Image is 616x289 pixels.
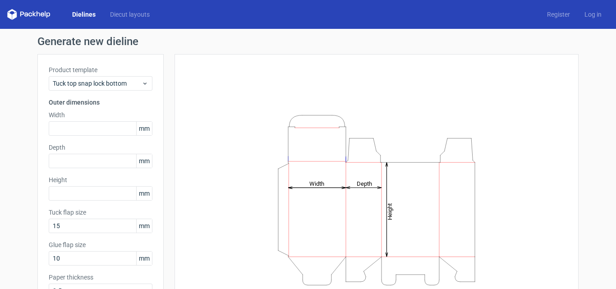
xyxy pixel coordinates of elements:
[49,143,152,152] label: Depth
[37,36,579,47] h1: Generate new dieline
[49,110,152,119] label: Width
[577,10,609,19] a: Log in
[103,10,157,19] a: Diecut layouts
[386,203,393,220] tspan: Height
[49,98,152,107] h3: Outer dimensions
[65,10,103,19] a: Dielines
[49,208,152,217] label: Tuck flap size
[49,175,152,184] label: Height
[136,252,152,265] span: mm
[136,219,152,233] span: mm
[49,240,152,249] label: Glue flap size
[136,122,152,135] span: mm
[136,154,152,168] span: mm
[357,180,372,187] tspan: Depth
[49,65,152,74] label: Product template
[53,79,142,88] span: Tuck top snap lock bottom
[540,10,577,19] a: Register
[49,273,152,282] label: Paper thickness
[309,180,324,187] tspan: Width
[136,187,152,200] span: mm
